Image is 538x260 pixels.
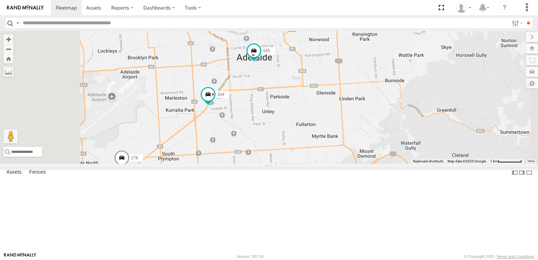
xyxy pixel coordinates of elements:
button: Drag Pegman onto the map to open Street View [4,129,18,143]
label: Assets [3,168,25,178]
label: Map Settings [526,79,538,88]
i: ? [499,2,510,13]
a: Terms (opens in new tab) [527,160,535,162]
div: Version: 307.00 [237,254,264,259]
button: Keyboard shortcuts [413,159,443,164]
button: Zoom in [4,35,13,44]
div: Frank Cope [453,2,474,13]
label: Measure [4,67,13,77]
label: Search Query [15,18,20,28]
label: Fences [26,168,49,178]
span: Map data ©2025 Google [448,159,486,163]
div: © Copyright 2025 - [464,254,534,259]
label: Dock Summary Table to the Left [511,167,518,178]
span: 164 [217,92,224,97]
label: Search Filter Options [509,18,524,28]
a: Terms and Conditions [497,254,534,259]
button: Map Scale: 1 km per 64 pixels [488,159,524,164]
label: Hide Summary Table [526,167,533,178]
a: Visit our Website [4,253,36,260]
span: 178 [131,155,138,160]
button: Zoom out [4,44,13,54]
img: rand-logo.svg [7,5,44,10]
span: 1 km [490,159,498,163]
span: 165 [263,48,270,53]
button: Zoom Home [4,54,13,63]
label: Dock Summary Table to the Right [518,167,525,178]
